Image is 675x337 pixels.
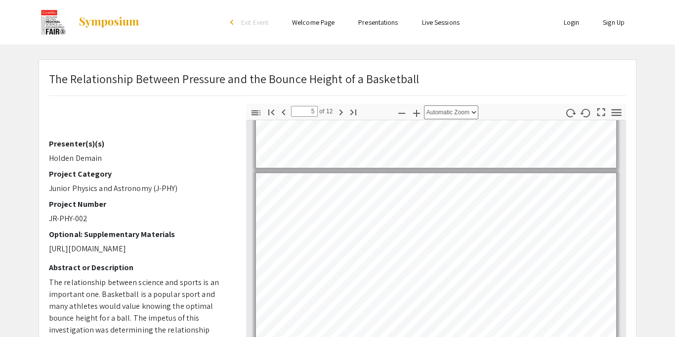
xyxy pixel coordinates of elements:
iframe: Chat [7,292,42,330]
button: Rotate Clockwise [562,105,579,120]
p: The Relationship Between Pressure and the Bounce Height of a Basketball [49,70,419,88]
a: CoorsTek Denver Metro Regional Science and Engineering Fair [39,10,140,35]
h2: Presenter(s)(s) [49,139,231,148]
button: Previous Page [275,104,292,119]
p: JR-PHY-002 [49,213,231,225]
a: Welcome Page [292,18,335,27]
h2: Project Number [49,199,231,209]
a: Presentations [358,18,398,27]
h2: Optional: Supplementary Materials [49,230,231,239]
select: Zoom [424,105,478,119]
h2: Abstract or Description [49,263,231,272]
a: Login [564,18,580,27]
p: Junior Physics and Astronomy (J-PHY) [49,183,231,194]
button: Zoom Out [393,105,410,120]
button: Next Page [333,104,349,119]
button: Zoom In [408,105,425,120]
button: Go to First Page [263,104,280,119]
span: of 12 [318,106,333,117]
a: Live Sessions [422,18,460,27]
img: CoorsTek Denver Metro Regional Science and Engineering Fair [39,10,68,35]
p: [URL][DOMAIN_NAME] [49,243,231,255]
button: Rotate Counterclockwise [578,105,594,120]
h2: Project Category [49,169,231,179]
p: Holden Demain [49,152,231,164]
span: Exit Event [241,18,268,27]
input: Page [291,106,318,117]
button: Toggle Sidebar [248,105,264,120]
button: Go to Last Page [345,104,362,119]
div: arrow_back_ios [230,19,236,25]
button: Switch to Presentation Mode [593,104,610,118]
img: Symposium by ForagerOne [78,16,140,28]
button: Tools [608,105,625,120]
a: Sign Up [603,18,625,27]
